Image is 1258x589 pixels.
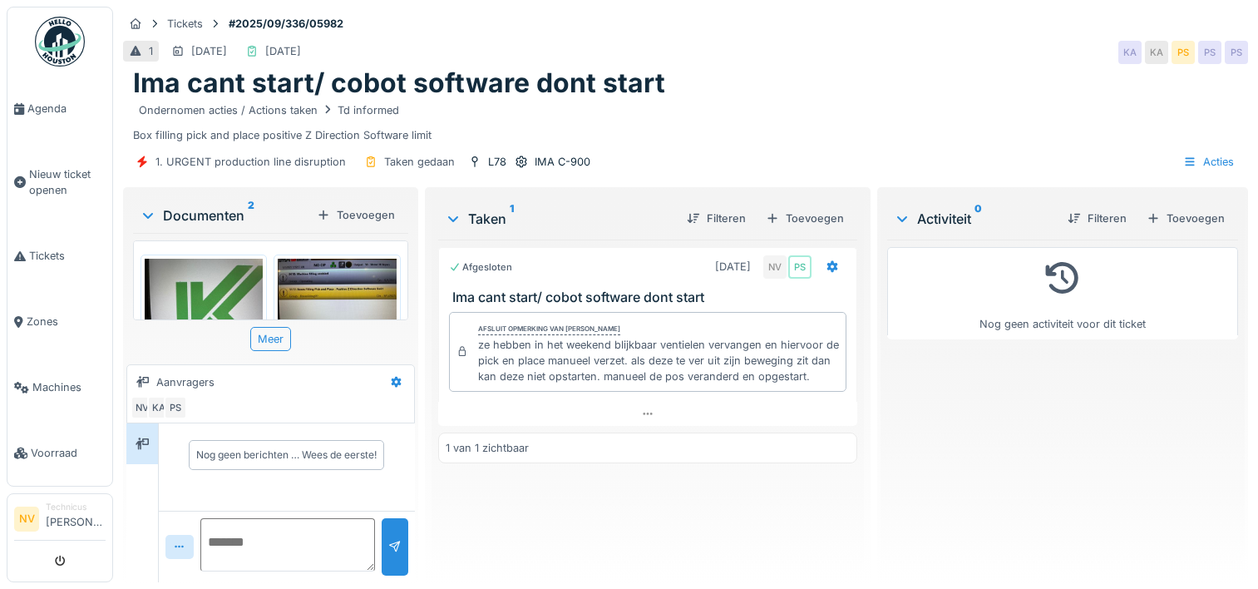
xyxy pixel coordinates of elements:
[7,141,112,223] a: Nieuw ticket openen
[149,43,153,59] div: 1
[248,205,254,225] sup: 2
[452,290,850,305] h3: Ima cant start/ cobot software dont start
[7,420,112,486] a: Voorraad
[196,448,377,463] div: Nog geen berichten … Wees de eerste!
[759,207,851,230] div: Toevoegen
[31,445,106,461] span: Voorraad
[250,327,291,351] div: Meer
[145,259,263,417] img: oqk9fxngwoxezkassru58pkngmrb
[29,166,106,198] span: Nieuw ticket openen
[535,154,590,170] div: IMA C-900
[35,17,85,67] img: Badge_color-CXgf-gQk.svg
[156,374,215,390] div: Aanvragers
[7,223,112,289] a: Tickets
[131,396,154,419] div: NV
[27,101,106,116] span: Agenda
[788,255,812,279] div: PS
[140,205,310,225] div: Documenten
[46,501,106,513] div: Technicus
[7,354,112,420] a: Machines
[32,379,106,395] span: Machines
[147,396,170,419] div: KA
[139,102,399,118] div: Ondernomen acties / Actions taken Td informed
[974,209,982,229] sup: 0
[715,259,751,275] div: [DATE]
[478,324,620,335] div: Afsluit opmerking van [PERSON_NAME]
[898,255,1227,332] div: Nog geen activiteit voor dit ticket
[478,337,839,385] div: ze hebben in het weekend blijkbaar ventielen vervangen en hiervoor de pick en place manueel verze...
[29,248,106,264] span: Tickets
[446,440,529,456] div: 1 van 1 zichtbaar
[488,154,506,170] div: L78
[680,207,752,230] div: Filteren
[167,16,203,32] div: Tickets
[278,259,396,348] img: q3bqht0ivqbas8zv5tk6i27ljl3b
[1140,207,1231,230] div: Toevoegen
[310,204,402,226] div: Toevoegen
[164,396,187,419] div: PS
[222,16,350,32] strong: #2025/09/336/05982
[384,154,455,170] div: Taken gedaan
[1061,207,1133,230] div: Filteren
[265,43,301,59] div: [DATE]
[46,501,106,537] li: [PERSON_NAME]
[1176,150,1241,174] div: Acties
[155,154,346,170] div: 1. URGENT production line disruption
[1172,41,1195,64] div: PS
[7,289,112,354] a: Zones
[133,100,1238,143] div: Box filling pick and place positive Z Direction Software limit
[1225,41,1248,64] div: PS
[1118,41,1142,64] div: KA
[133,67,665,99] h1: Ima cant start/ cobot software dont start
[894,209,1054,229] div: Activiteit
[1145,41,1168,64] div: KA
[763,255,787,279] div: NV
[191,43,227,59] div: [DATE]
[14,501,106,541] a: NV Technicus[PERSON_NAME]
[14,507,39,532] li: NV
[510,209,514,229] sup: 1
[1198,41,1221,64] div: PS
[7,76,112,141] a: Agenda
[27,314,106,329] span: Zones
[449,260,512,275] div: Afgesloten
[445,209,673,229] div: Taken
